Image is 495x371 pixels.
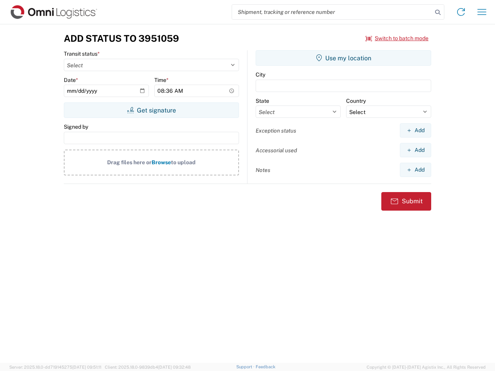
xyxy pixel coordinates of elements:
[105,365,191,369] span: Client: 2025.18.0-9839db4
[367,364,486,371] span: Copyright © [DATE]-[DATE] Agistix Inc., All Rights Reserved
[64,77,78,83] label: Date
[158,365,191,369] span: [DATE] 09:32:48
[365,32,428,45] button: Switch to batch mode
[256,71,265,78] label: City
[72,365,101,369] span: [DATE] 09:51:11
[400,143,431,157] button: Add
[152,159,171,165] span: Browse
[346,97,366,104] label: Country
[381,192,431,211] button: Submit
[256,127,296,134] label: Exception status
[64,102,239,118] button: Get signature
[232,5,432,19] input: Shipment, tracking or reference number
[256,364,275,369] a: Feedback
[400,123,431,138] button: Add
[256,167,270,174] label: Notes
[154,77,169,83] label: Time
[64,33,179,44] h3: Add Status to 3951059
[256,147,297,154] label: Accessorial used
[64,50,100,57] label: Transit status
[256,50,431,66] button: Use my location
[236,364,256,369] a: Support
[64,123,88,130] label: Signed by
[400,163,431,177] button: Add
[256,97,269,104] label: State
[107,159,152,165] span: Drag files here or
[171,159,196,165] span: to upload
[9,365,101,369] span: Server: 2025.18.0-dd719145275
